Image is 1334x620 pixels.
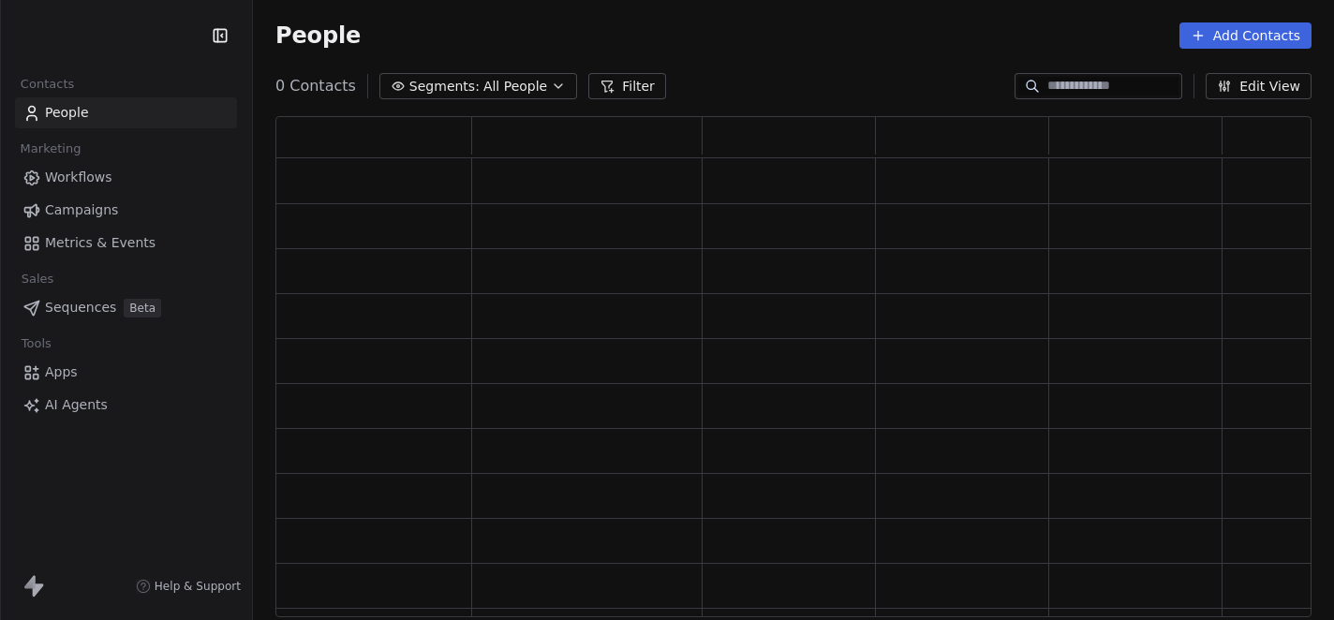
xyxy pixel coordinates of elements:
span: Sales [13,265,62,293]
a: AI Agents [15,390,237,421]
a: People [15,97,237,128]
span: People [45,103,89,123]
a: Apps [15,357,237,388]
a: Campaigns [15,195,237,226]
button: Add Contacts [1179,22,1312,49]
span: Metrics & Events [45,233,156,253]
span: Workflows [45,168,112,187]
span: Help & Support [155,579,241,594]
span: Apps [45,362,78,382]
a: Help & Support [136,579,241,594]
span: Contacts [12,70,82,98]
span: AI Agents [45,395,108,415]
span: People [275,22,361,50]
span: Beta [124,299,161,317]
span: Sequences [45,298,116,317]
span: Segments: [409,77,480,96]
a: SequencesBeta [15,292,237,323]
span: Campaigns [45,200,118,220]
button: Filter [588,73,666,99]
span: All People [483,77,547,96]
a: Metrics & Events [15,228,237,258]
span: Tools [13,330,59,358]
a: Workflows [15,162,237,193]
button: Edit View [1206,73,1312,99]
span: 0 Contacts [275,75,356,97]
span: Marketing [12,135,89,163]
